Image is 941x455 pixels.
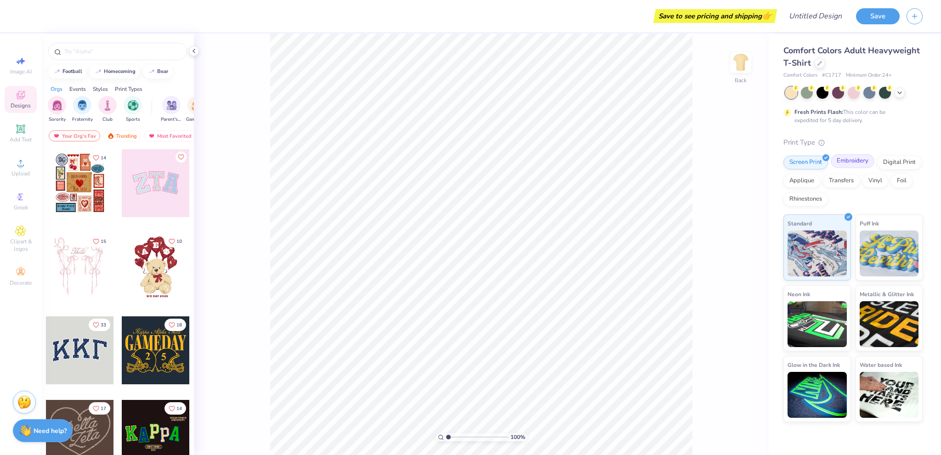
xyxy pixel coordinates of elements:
[53,69,61,74] img: trend_line.gif
[49,116,66,123] span: Sorority
[788,372,847,418] img: Glow in the Dark Ink
[72,96,93,123] div: filter for Fraternity
[62,69,82,74] div: football
[783,137,923,148] div: Print Type
[161,96,182,123] div: filter for Parent's Weekend
[34,427,67,435] strong: Need help?
[104,69,136,74] div: homecoming
[89,319,110,331] button: Like
[860,360,902,370] span: Water based Ink
[731,53,750,72] img: Back
[101,156,106,160] span: 14
[788,289,810,299] span: Neon Ink
[176,323,182,327] span: 18
[98,96,117,123] button: filter button
[53,133,60,139] img: most_fav.gif
[124,96,142,123] button: filter button
[860,230,919,276] img: Puff Ink
[823,174,860,188] div: Transfers
[95,69,102,74] img: trend_line.gif
[860,372,919,418] img: Water based Ink
[102,116,113,123] span: Club
[161,116,182,123] span: Parent's Weekend
[49,130,100,141] div: Your Org's Fav
[735,76,747,84] div: Back
[89,152,110,164] button: Like
[10,279,32,286] span: Decorate
[72,96,93,123] button: filter button
[783,174,820,188] div: Applique
[186,96,207,123] div: filter for Game Day
[176,152,187,163] button: Like
[5,238,37,253] span: Clipart & logos
[77,100,87,111] img: Fraternity Image
[891,174,913,188] div: Foil
[788,219,812,228] span: Standard
[161,96,182,123] button: filter button
[164,402,186,415] button: Like
[124,96,142,123] div: filter for Sports
[794,108,907,124] div: This color can be expedited for 5 day delivery.
[192,100,202,111] img: Game Day Image
[176,239,182,244] span: 10
[762,10,772,21] span: 👉
[860,219,879,228] span: Puff Ink
[510,433,525,441] span: 100 %
[10,68,32,75] span: Image AI
[51,85,62,93] div: Orgs
[783,45,920,68] span: Comfort Colors Adult Heavyweight T-Shirt
[148,69,155,74] img: trend_line.gif
[860,289,914,299] span: Metallic & Glitter Ink
[148,133,155,139] img: most_fav.gif
[128,100,138,111] img: Sports Image
[788,360,840,370] span: Glow in the Dark Ink
[98,96,117,123] div: filter for Club
[89,402,110,415] button: Like
[176,406,182,411] span: 14
[93,85,108,93] div: Styles
[89,235,110,247] button: Like
[48,96,66,123] button: filter button
[877,156,922,169] div: Digital Print
[144,130,196,141] div: Most Favorited
[103,130,141,141] div: Trending
[860,301,919,347] img: Metallic & Glitter Ink
[186,116,207,123] span: Game Day
[166,100,177,111] img: Parent's Weekend Image
[783,192,828,206] div: Rhinestones
[126,116,140,123] span: Sports
[10,136,32,143] span: Add Text
[794,108,843,116] strong: Fresh Prints Flash:
[72,116,93,123] span: Fraternity
[164,319,186,331] button: Like
[48,65,86,79] button: football
[822,72,841,79] span: # C1717
[788,301,847,347] img: Neon Ink
[101,406,106,411] span: 17
[90,65,140,79] button: homecoming
[52,100,62,111] img: Sorority Image
[102,100,113,111] img: Club Image
[101,239,106,244] span: 15
[14,204,28,211] span: Greek
[846,72,892,79] span: Minimum Order: 24 +
[107,133,114,139] img: trending.gif
[186,96,207,123] button: filter button
[856,8,900,24] button: Save
[69,85,86,93] div: Events
[11,102,31,109] span: Designs
[656,9,775,23] div: Save to see pricing and shipping
[157,69,168,74] div: bear
[164,235,186,247] button: Like
[115,85,142,93] div: Print Types
[783,72,817,79] span: Comfort Colors
[788,230,847,276] img: Standard
[782,7,849,25] input: Untitled Design
[63,47,181,56] input: Try "Alpha"
[101,323,106,327] span: 33
[48,96,66,123] div: filter for Sorority
[831,154,874,168] div: Embroidery
[862,174,888,188] div: Vinyl
[783,156,828,169] div: Screen Print
[11,170,30,177] span: Upload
